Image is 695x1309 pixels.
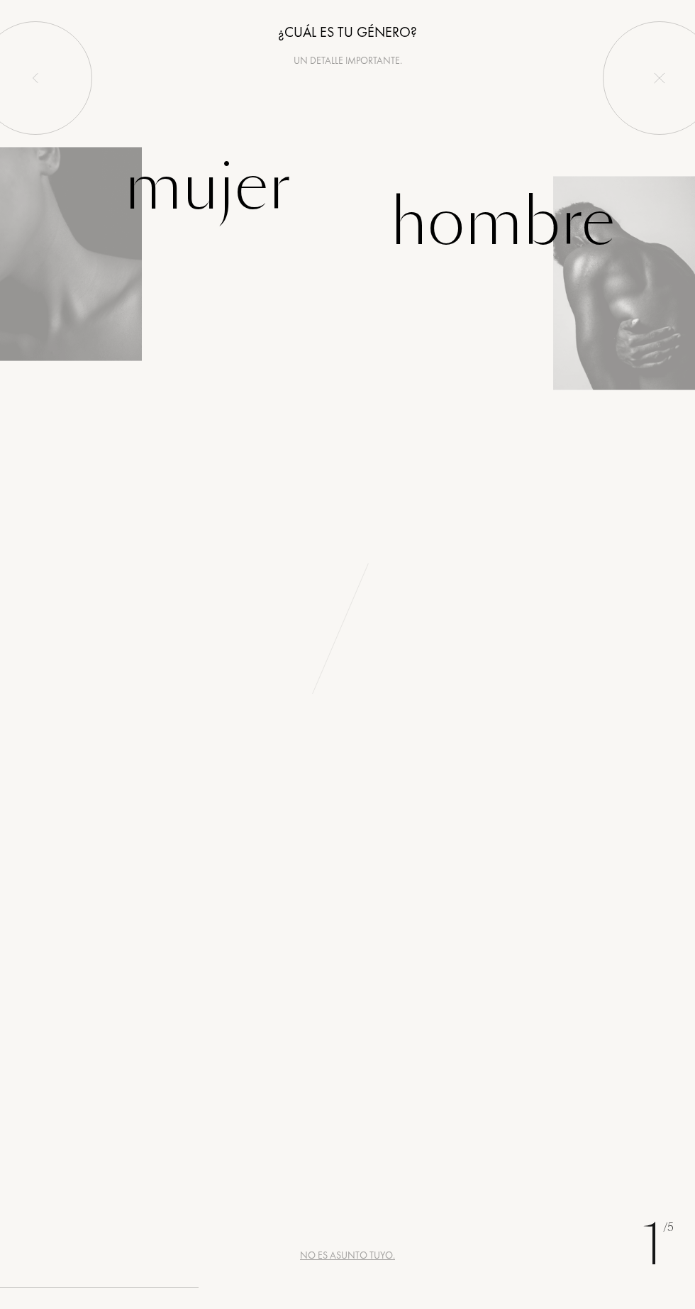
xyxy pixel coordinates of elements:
[663,1220,674,1236] span: /5
[300,1248,395,1263] div: No es asunto tuyo.
[390,175,615,270] div: Hombre
[642,1203,674,1288] div: 1
[30,72,41,84] img: left_onboard.svg
[124,139,291,235] div: Mujer
[553,176,695,390] img: man.png
[654,72,665,84] img: quit_onboard.svg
